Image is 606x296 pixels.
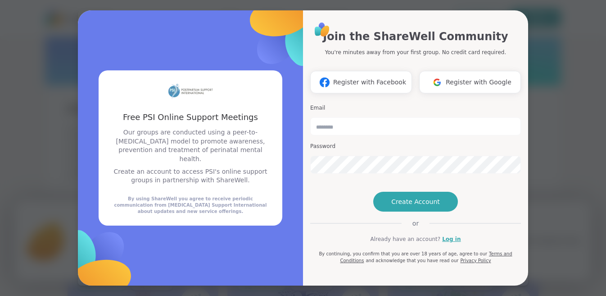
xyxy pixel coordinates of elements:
span: and acknowledge that you have read our [366,258,458,263]
button: Create Account [373,192,458,212]
span: Already have an account? [370,235,440,243]
a: Terms and Conditions [340,251,512,263]
img: ShareWell Logomark [316,74,333,91]
h3: Password [310,143,521,150]
img: partner logo [168,81,213,101]
span: Create Account [391,197,440,206]
h3: Email [310,104,521,112]
span: or [402,219,430,228]
p: Create an account to access PSI's online support groups in partnership with ShareWell. [109,167,271,185]
h3: Free PSI Online Support Meetings [109,111,271,123]
img: ShareWell Logo [312,19,332,40]
button: Register with Facebook [310,71,412,93]
img: ShareWell Logomark [429,74,446,91]
p: You're minutes away from your first group. No credit card required. [325,48,506,56]
span: By continuing, you confirm that you are over 18 years of age, agree to our [319,251,487,256]
h1: Join the ShareWell Community [323,28,508,45]
div: By using ShareWell you agree to receive periodic communication from [MEDICAL_DATA] Support Intern... [109,196,271,215]
a: Log in [442,235,461,243]
button: Register with Google [419,71,521,93]
p: Our groups are conducted using a peer-to-[MEDICAL_DATA] model to promote awareness, prevention an... [109,128,271,163]
span: Register with Facebook [333,78,406,87]
span: Register with Google [446,78,511,87]
a: Privacy Policy [460,258,491,263]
